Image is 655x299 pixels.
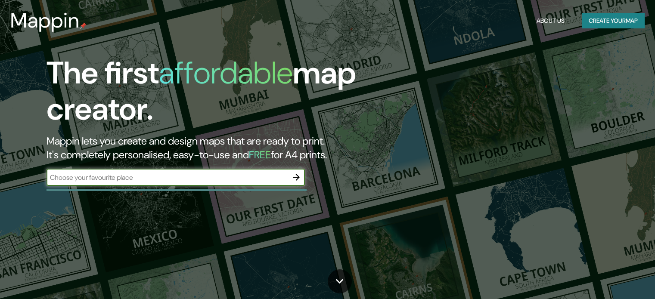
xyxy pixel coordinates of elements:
h3: Mappin [10,9,80,33]
h2: Mappin lets you create and design maps that are ready to print. It's completely personalised, eas... [47,134,374,162]
input: Choose your favourite place [47,173,288,182]
h1: affordable [159,53,293,93]
img: mappin-pin [80,22,87,29]
button: Create yourmap [582,13,645,29]
h1: The first map creator. [47,55,374,134]
button: About Us [533,13,568,29]
h5: FREE [249,148,271,161]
